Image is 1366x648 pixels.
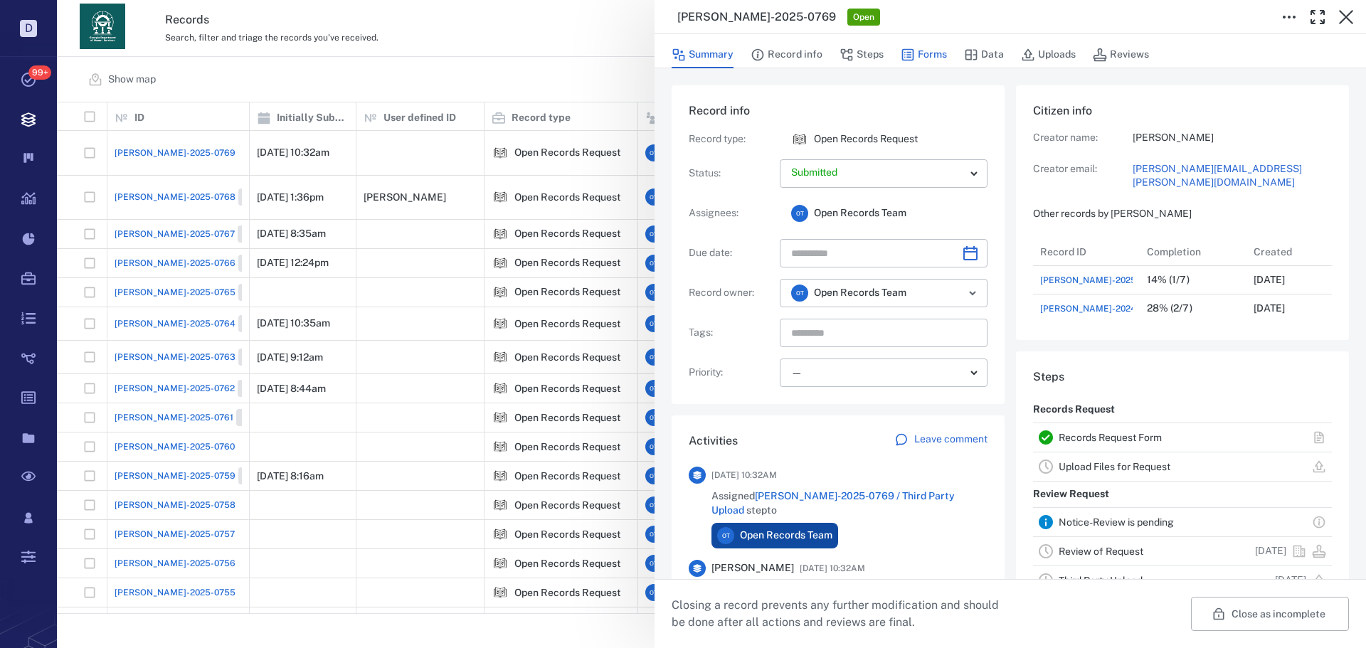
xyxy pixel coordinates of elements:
[1246,238,1353,266] div: Created
[689,432,738,450] h6: Activities
[963,283,983,303] button: Open
[1021,41,1076,68] button: Uploads
[1040,302,1161,315] span: [PERSON_NAME]-2024-0460
[1275,3,1303,31] button: Toggle to Edit Boxes
[672,597,1010,631] p: Closing a record prevents any further modification and should be done after all actions and revie...
[740,529,832,543] span: Open Records Team
[711,490,955,516] a: [PERSON_NAME]-2025-0769 / Third Party Upload
[689,286,774,300] p: Record owner :
[791,131,808,148] div: Open Records Request
[1147,303,1192,314] div: 28% (2/7)
[717,527,734,544] div: O T
[689,166,774,181] p: Status :
[1033,482,1109,507] p: Review Request
[1147,232,1201,272] div: Completion
[1040,232,1086,272] div: Record ID
[711,489,988,517] span: Assigned step to
[791,131,808,148] img: icon Open Records Request
[1254,273,1285,287] p: [DATE]
[1040,300,1203,317] a: [PERSON_NAME]-2024-0460
[914,432,988,447] p: Leave comment
[32,10,61,23] span: Help
[1255,544,1286,558] p: [DATE]
[1033,368,1332,386] h6: Steps
[1140,238,1246,266] div: Completion
[1303,3,1332,31] button: Toggle Fullscreen
[1059,516,1174,528] a: Notice-Review is pending
[814,286,906,300] span: Open Records Team
[840,41,884,68] button: Steps
[1093,41,1149,68] button: Reviews
[1040,274,1161,287] a: [PERSON_NAME]-2025-0769
[689,132,774,147] p: Record type :
[1033,131,1133,145] p: Creator name:
[689,246,774,260] p: Due date :
[1033,162,1133,190] p: Creator email:
[894,432,988,450] a: Leave comment
[1059,461,1170,472] a: Upload Files for Request
[1059,546,1143,557] a: Review of Request
[711,561,794,575] span: [PERSON_NAME]
[1275,573,1306,588] p: [DATE]
[1133,131,1332,145] p: [PERSON_NAME]
[677,9,836,26] h3: [PERSON_NAME]-2025-0769
[964,41,1004,68] button: Data
[1254,302,1285,316] p: [DATE]
[1059,432,1162,443] a: Records Request Form
[791,365,965,381] div: —
[850,11,877,23] span: Open
[689,366,774,380] p: Priority :
[711,467,777,484] span: [DATE] 10:32AM
[689,326,774,340] p: Tags :
[814,206,906,221] span: Open Records Team
[800,560,865,577] span: [DATE] 10:32AM
[672,85,1005,415] div: Record infoRecord type:icon Open Records RequestOpen Records RequestStatus:Assignees:OTOpen Recor...
[689,206,774,221] p: Assignees :
[1332,3,1360,31] button: Close
[1254,232,1292,272] div: Created
[1147,275,1190,285] div: 14% (1/7)
[791,205,808,222] div: O T
[689,102,988,119] h6: Record info
[1033,207,1332,221] p: Other records by [PERSON_NAME]
[28,65,51,80] span: 99+
[1191,597,1349,631] button: Close as incomplete
[1059,575,1143,586] a: Third Party Upload
[1016,85,1349,351] div: Citizen infoCreator name:[PERSON_NAME]Creator email:[PERSON_NAME][EMAIL_ADDRESS][PERSON_NAME][DOM...
[672,41,734,68] button: Summary
[791,285,808,302] div: O T
[1033,238,1140,266] div: Record ID
[751,41,822,68] button: Record info
[814,132,918,147] p: Open Records Request
[956,239,985,267] button: Choose date
[1133,162,1332,190] a: [PERSON_NAME][EMAIL_ADDRESS][PERSON_NAME][DOMAIN_NAME]
[791,166,965,180] p: Submitted
[1033,102,1332,119] h6: Citizen info
[1033,397,1115,423] p: Records Request
[20,20,37,37] p: D
[901,41,947,68] button: Forms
